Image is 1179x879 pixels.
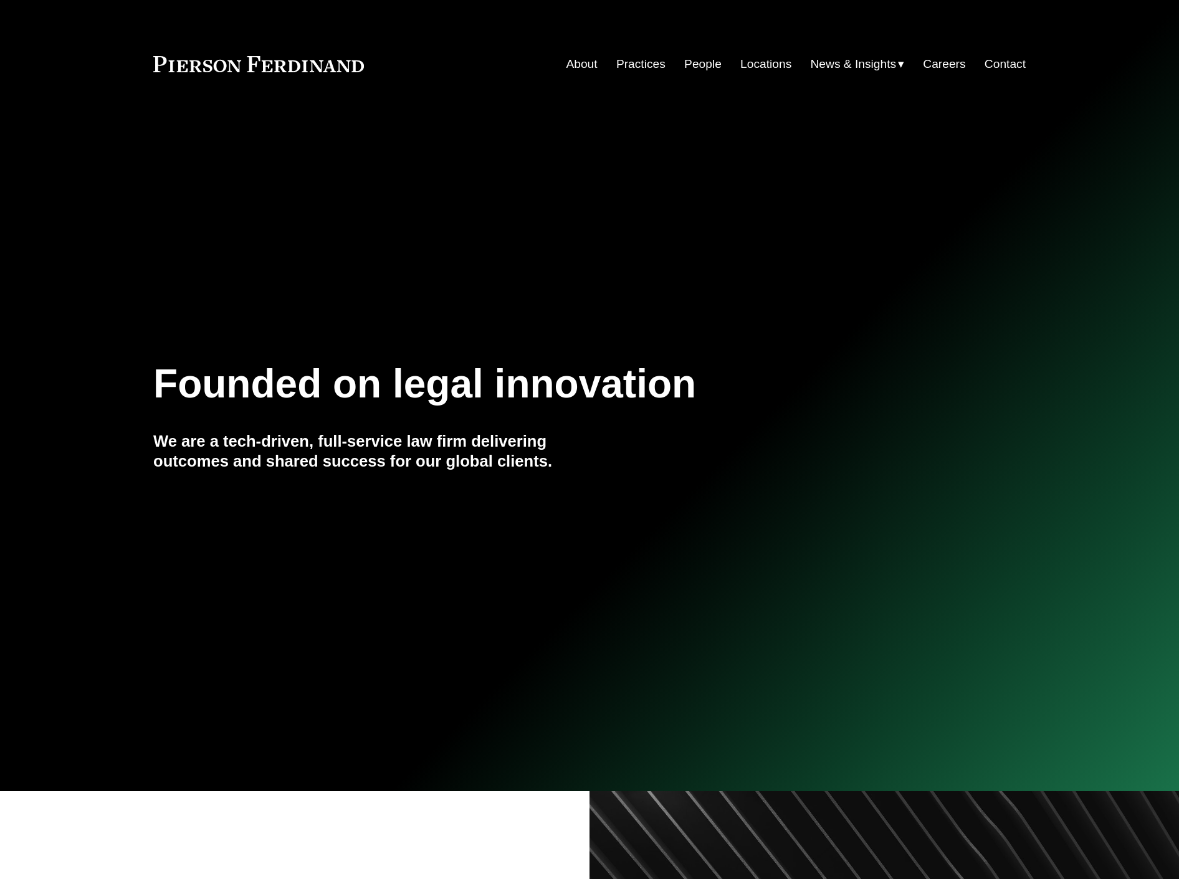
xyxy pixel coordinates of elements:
h4: We are a tech-driven, full-service law firm delivering outcomes and shared success for our global... [153,431,589,472]
a: Practices [616,52,666,76]
a: folder dropdown [811,52,905,76]
h1: Founded on legal innovation [153,361,881,407]
a: Contact [985,52,1026,76]
a: Careers [923,52,965,76]
a: People [684,52,722,76]
a: Locations [740,52,791,76]
span: News & Insights [811,54,897,75]
a: About [566,52,597,76]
